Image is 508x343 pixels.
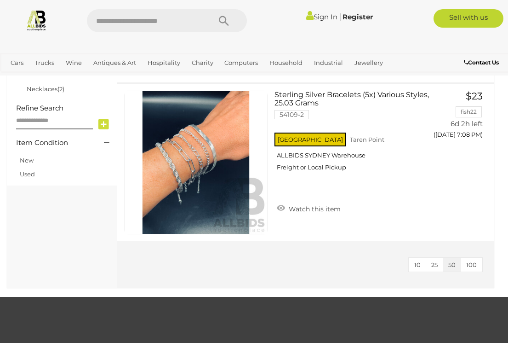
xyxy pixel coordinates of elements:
[57,85,64,93] span: (2)
[306,12,337,21] a: Sign In
[66,70,139,86] a: [GEOGRAPHIC_DATA]
[351,55,387,70] a: Jewellery
[409,258,426,272] button: 10
[339,12,341,22] span: |
[16,105,114,112] h4: Refine Search
[16,139,90,147] h4: Item Condition
[31,55,58,70] a: Trucks
[90,55,140,70] a: Antiques & Art
[461,258,482,272] button: 100
[464,59,499,66] b: Contact Us
[443,258,461,272] button: 50
[274,201,343,215] a: Watch this item
[20,157,34,164] a: New
[266,55,306,70] a: Household
[310,55,347,70] a: Industrial
[36,70,62,86] a: Sports
[7,70,32,86] a: Office
[221,55,262,70] a: Computers
[434,9,503,28] a: Sell with us
[466,261,477,268] span: 100
[201,9,247,32] button: Search
[431,261,438,268] span: 25
[26,9,47,31] img: Allbids.com.au
[448,261,456,268] span: 50
[7,55,27,70] a: Cars
[438,91,485,144] a: $23 fish22 6d 2h left ([DATE] 7:08 PM)
[62,55,86,70] a: Wine
[286,205,341,213] span: Watch this item
[20,170,35,178] a: Used
[466,90,483,102] span: $23
[342,12,373,21] a: Register
[188,55,217,70] a: Charity
[464,58,501,68] a: Contact Us
[27,85,64,93] a: Necklaces(2)
[414,261,421,268] span: 10
[426,258,443,272] button: 25
[144,55,184,70] a: Hospitality
[281,91,425,178] a: Sterling Silver Bracelets (5x) Various Styles, 25.03 Grams 54109-2 [GEOGRAPHIC_DATA] Taren Point ...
